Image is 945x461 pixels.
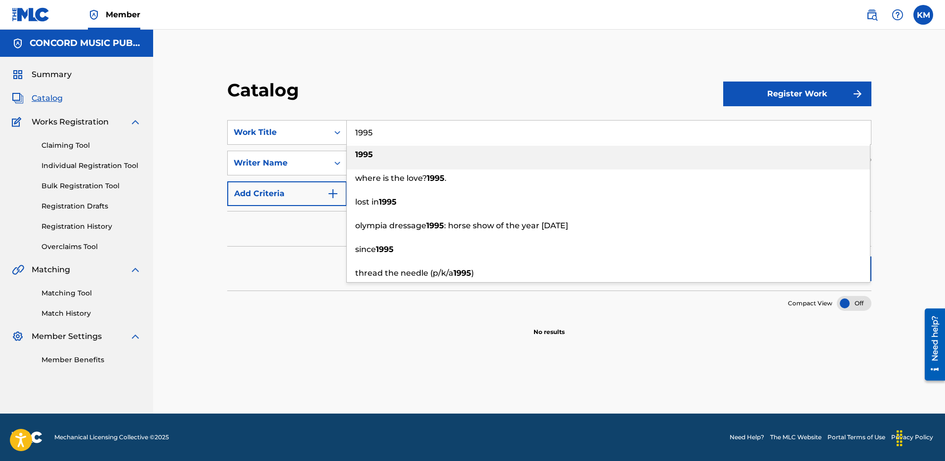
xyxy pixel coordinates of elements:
[41,242,141,252] a: Overclaims Tool
[41,181,141,191] a: Bulk Registration Tool
[852,88,863,100] img: f7272a7cc735f4ea7f67.svg
[355,221,426,230] span: olympia dressage
[12,38,24,49] img: Accounts
[471,268,474,278] span: )
[41,201,141,211] a: Registration Drafts
[327,188,339,200] img: 9d2ae6d4665cec9f34b9.svg
[12,69,72,81] a: SummarySummary
[355,268,453,278] span: thread the needle (p/k/a
[32,331,102,342] span: Member Settings
[866,9,878,21] img: search
[41,140,141,151] a: Claiming Tool
[917,305,945,384] iframe: Resource Center
[730,433,764,442] a: Need Help?
[770,433,822,442] a: The MLC Website
[788,299,832,308] span: Compact View
[379,197,397,207] strong: 1995
[355,150,373,159] strong: 1995
[32,69,72,81] span: Summary
[41,355,141,365] a: Member Benefits
[723,82,871,106] button: Register Work
[427,173,445,183] strong: 1995
[54,433,169,442] span: Mechanical Licensing Collective © 2025
[41,288,141,298] a: Matching Tool
[913,5,933,25] div: User Menu
[32,92,63,104] span: Catalog
[827,433,885,442] a: Portal Terms of Use
[426,221,444,230] strong: 1995
[12,331,24,342] img: Member Settings
[891,433,933,442] a: Privacy Policy
[32,264,70,276] span: Matching
[32,116,109,128] span: Works Registration
[862,5,882,25] a: Public Search
[12,92,24,104] img: Catalog
[892,423,907,453] div: Drag
[445,173,447,183] span: .
[129,264,141,276] img: expand
[106,9,140,20] span: Member
[30,38,141,49] h5: CONCORD MUSIC PUBLISHING LLC
[888,5,907,25] div: Help
[12,116,25,128] img: Works Registration
[88,9,100,21] img: Top Rightsholder
[892,9,904,21] img: help
[376,245,394,254] strong: 1995
[227,120,871,291] form: Search Form
[12,431,42,443] img: logo
[227,181,347,206] button: Add Criteria
[12,7,50,22] img: MLC Logo
[12,264,24,276] img: Matching
[41,161,141,171] a: Individual Registration Tool
[234,157,323,169] div: Writer Name
[453,268,471,278] strong: 1995
[355,197,379,207] span: lost in
[41,221,141,232] a: Registration History
[355,173,427,183] span: where is the love?
[444,221,568,230] span: : horse show of the year [DATE]
[129,116,141,128] img: expand
[41,308,141,319] a: Match History
[896,414,945,461] iframe: Chat Widget
[12,92,63,104] a: CatalogCatalog
[234,126,323,138] div: Work Title
[227,79,304,101] h2: Catalog
[129,331,141,342] img: expand
[12,69,24,81] img: Summary
[534,316,565,336] p: No results
[355,245,376,254] span: since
